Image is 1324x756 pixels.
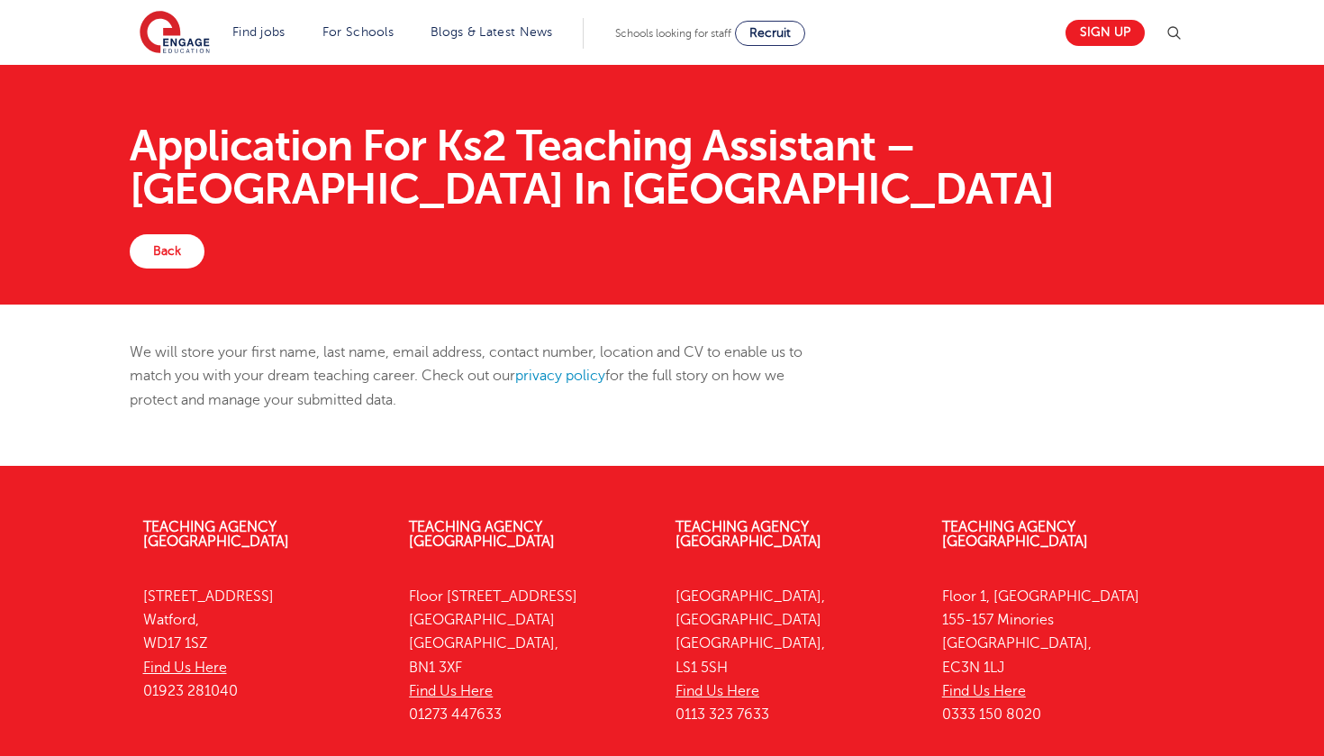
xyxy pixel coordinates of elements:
[431,25,553,39] a: Blogs & Latest News
[322,25,394,39] a: For Schools
[735,21,805,46] a: Recruit
[130,341,831,412] p: We will store your first name, last name, email address, contact number, location and CV to enabl...
[130,234,204,269] a: Back
[409,519,555,550] a: Teaching Agency [GEOGRAPHIC_DATA]
[409,683,493,699] a: Find Us Here
[749,26,791,40] span: Recruit
[942,519,1088,550] a: Teaching Agency [GEOGRAPHIC_DATA]
[232,25,286,39] a: Find jobs
[676,585,915,727] p: [GEOGRAPHIC_DATA], [GEOGRAPHIC_DATA] [GEOGRAPHIC_DATA], LS1 5SH 0113 323 7633
[409,585,648,727] p: Floor [STREET_ADDRESS] [GEOGRAPHIC_DATA] [GEOGRAPHIC_DATA], BN1 3XF 01273 447633
[130,124,1195,211] h1: Application For Ks2 Teaching Assistant – [GEOGRAPHIC_DATA] In [GEOGRAPHIC_DATA]
[942,683,1026,699] a: Find Us Here
[676,519,821,550] a: Teaching Agency [GEOGRAPHIC_DATA]
[143,660,227,676] a: Find Us Here
[140,11,210,56] img: Engage Education
[615,27,731,40] span: Schools looking for staff
[942,585,1182,727] p: Floor 1, [GEOGRAPHIC_DATA] 155-157 Minories [GEOGRAPHIC_DATA], EC3N 1LJ 0333 150 8020
[143,519,289,550] a: Teaching Agency [GEOGRAPHIC_DATA]
[1066,20,1145,46] a: Sign up
[143,585,383,703] p: [STREET_ADDRESS] Watford, WD17 1SZ 01923 281040
[676,683,759,699] a: Find Us Here
[515,368,605,384] a: privacy policy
